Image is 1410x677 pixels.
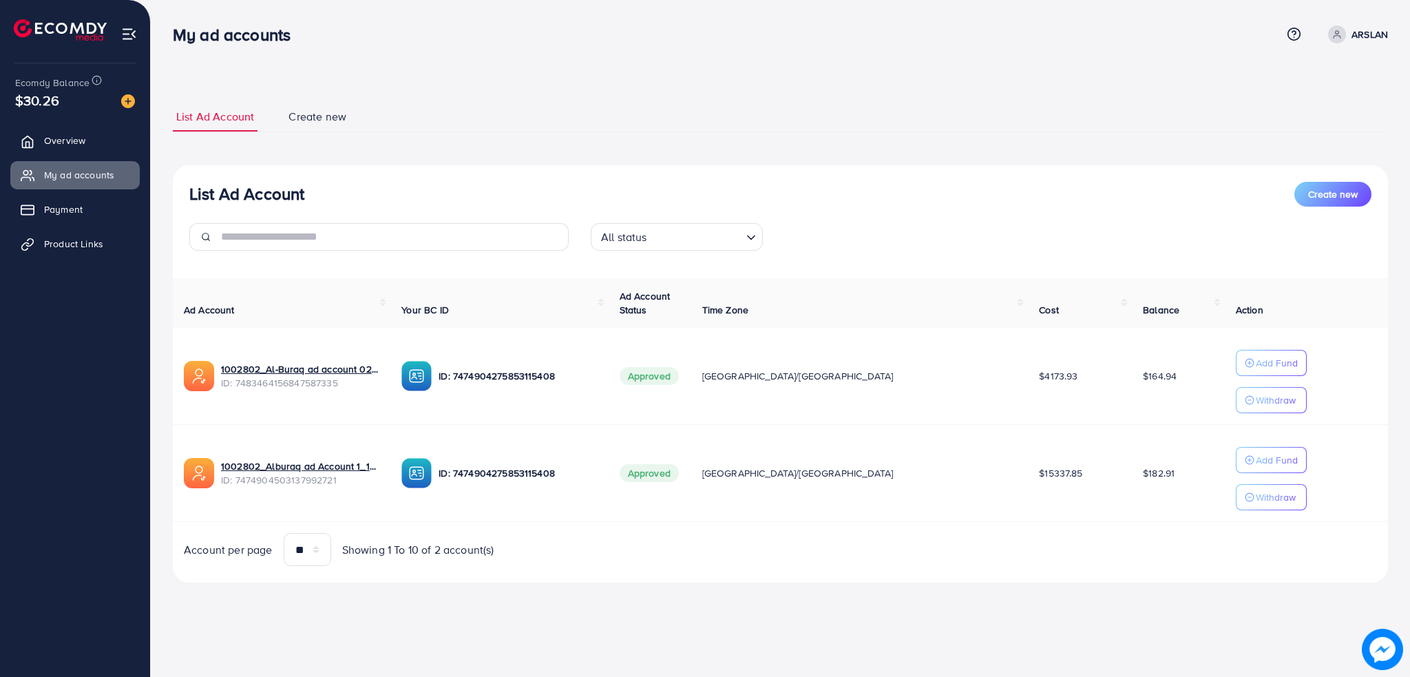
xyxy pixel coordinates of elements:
[1294,182,1371,207] button: Create new
[1236,387,1307,413] button: Withdraw
[184,542,273,558] span: Account per page
[1039,466,1082,480] span: $15337.85
[189,184,304,204] h3: List Ad Account
[1256,452,1298,468] p: Add Fund
[1256,489,1296,506] p: Withdraw
[44,237,103,251] span: Product Links
[651,225,741,247] input: Search for option
[1236,303,1263,317] span: Action
[221,376,379,390] span: ID: 7483464156847587335
[121,26,137,42] img: menu
[288,109,346,125] span: Create new
[1323,25,1388,43] a: ARSLAN
[1143,303,1179,317] span: Balance
[591,223,763,251] div: Search for option
[620,367,679,385] span: Approved
[1256,392,1296,408] p: Withdraw
[1236,350,1307,376] button: Add Fund
[221,473,379,487] span: ID: 7474904503137992721
[1256,355,1298,371] p: Add Fund
[1143,466,1175,480] span: $182.91
[439,368,597,384] p: ID: 7474904275853115408
[10,161,140,189] a: My ad accounts
[184,303,235,317] span: Ad Account
[221,459,379,488] div: <span class='underline'>1002802_Alburaq ad Account 1_1740386843243</span></br>7474904503137992721
[1351,26,1388,43] p: ARSLAN
[44,168,114,182] span: My ad accounts
[44,134,85,147] span: Overview
[1236,447,1307,473] button: Add Fund
[10,230,140,258] a: Product Links
[439,465,597,481] p: ID: 7474904275853115408
[173,25,302,45] h3: My ad accounts
[1143,369,1177,383] span: $164.94
[401,303,449,317] span: Your BC ID
[620,464,679,482] span: Approved
[702,369,894,383] span: [GEOGRAPHIC_DATA]/[GEOGRAPHIC_DATA]
[15,90,59,110] span: $30.26
[401,361,432,391] img: ic-ba-acc.ded83a64.svg
[184,361,214,391] img: ic-ads-acc.e4c84228.svg
[1362,629,1403,670] img: image
[702,466,894,480] span: [GEOGRAPHIC_DATA]/[GEOGRAPHIC_DATA]
[598,227,650,247] span: All status
[1236,484,1307,510] button: Withdraw
[10,196,140,223] a: Payment
[1039,369,1077,383] span: $4173.93
[44,202,83,216] span: Payment
[221,459,379,473] a: 1002802_Alburaq ad Account 1_1740386843243
[702,303,748,317] span: Time Zone
[620,289,671,317] span: Ad Account Status
[1039,303,1059,317] span: Cost
[221,362,379,390] div: <span class='underline'>1002802_Al-Buraq ad account 02_1742380041767</span></br>7483464156847587335
[184,458,214,488] img: ic-ads-acc.e4c84228.svg
[15,76,90,90] span: Ecomdy Balance
[221,362,379,376] a: 1002802_Al-Buraq ad account 02_1742380041767
[401,458,432,488] img: ic-ba-acc.ded83a64.svg
[342,542,494,558] span: Showing 1 To 10 of 2 account(s)
[1308,187,1358,201] span: Create new
[176,109,254,125] span: List Ad Account
[10,127,140,154] a: Overview
[14,19,107,41] img: logo
[121,94,135,108] img: image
